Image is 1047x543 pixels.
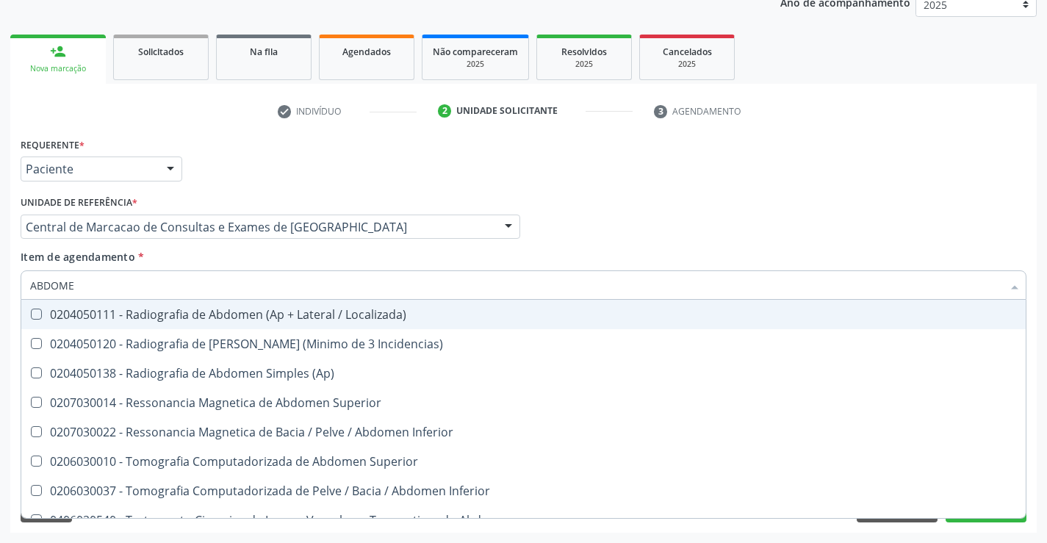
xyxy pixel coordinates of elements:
span: Na fila [250,46,278,58]
div: Unidade solicitante [456,104,558,118]
div: 0207030014 - Ressonancia Magnetica de Abdomen Superior [30,397,1017,409]
span: Paciente [26,162,152,176]
div: 2 [438,104,451,118]
div: 2025 [547,59,621,70]
span: Central de Marcacao de Consultas e Exames de [GEOGRAPHIC_DATA] [26,220,490,234]
div: 2025 [433,59,518,70]
input: Buscar por procedimentos [30,270,1002,300]
label: Unidade de referência [21,192,137,215]
div: 0204050138 - Radiografia de Abdomen Simples (Ap) [30,367,1017,379]
span: Não compareceram [433,46,518,58]
div: 0206030010 - Tomografia Computadorizada de Abdomen Superior [30,456,1017,467]
div: 0206030037 - Tomografia Computadorizada de Pelve / Bacia / Abdomen Inferior [30,485,1017,497]
div: 0406020540 - Tratamento Cirurgico de Lesoes Vasculares Traumaticas do Abdomen [30,514,1017,526]
div: 0204050120 - Radiografia de [PERSON_NAME] (Minimo de 3 Incidencias) [30,338,1017,350]
label: Requerente [21,134,84,157]
div: 0204050111 - Radiografia de Abdomen (Ap + Lateral / Localizada) [30,309,1017,320]
div: person_add [50,43,66,60]
span: Agendados [342,46,391,58]
div: 2025 [650,59,724,70]
span: Cancelados [663,46,712,58]
span: Resolvidos [561,46,607,58]
span: Item de agendamento [21,250,135,264]
span: Solicitados [138,46,184,58]
div: Nova marcação [21,63,96,74]
div: 0207030022 - Ressonancia Magnetica de Bacia / Pelve / Abdomen Inferior [30,426,1017,438]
